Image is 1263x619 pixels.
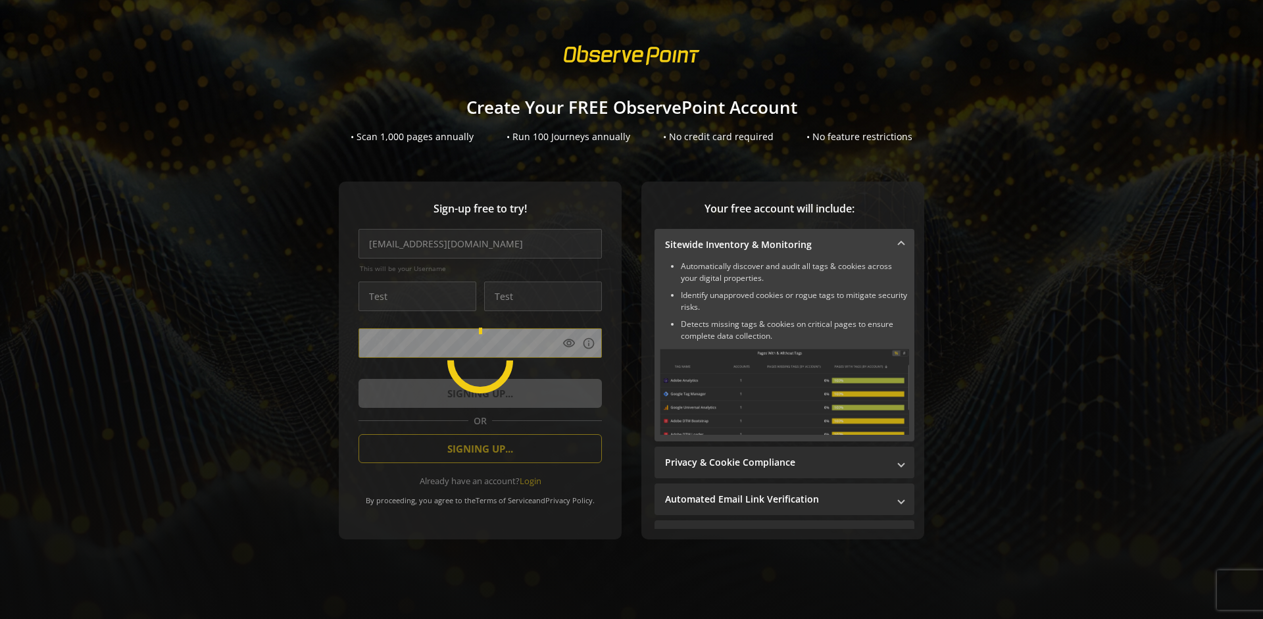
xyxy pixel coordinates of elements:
li: Automatically discover and audit all tags & cookies across your digital properties. [681,260,909,284]
mat-expansion-panel-header: Performance Monitoring with Web Vitals [655,520,914,552]
mat-panel-title: Sitewide Inventory & Monitoring [665,238,888,251]
li: Detects missing tags & cookies on critical pages to ensure complete data collection. [681,318,909,342]
span: Your free account will include: [655,201,904,216]
mat-expansion-panel-header: Privacy & Cookie Compliance [655,447,914,478]
a: Privacy Policy [545,495,593,505]
div: • Run 100 Journeys annually [507,130,630,143]
mat-panel-title: Privacy & Cookie Compliance [665,456,888,469]
img: Sitewide Inventory & Monitoring [660,349,909,435]
div: • Scan 1,000 pages annually [351,130,474,143]
div: • No feature restrictions [806,130,912,143]
mat-expansion-panel-header: Sitewide Inventory & Monitoring [655,229,914,260]
span: Sign-up free to try! [359,201,602,216]
div: By proceeding, you agree to the and . [359,487,602,505]
mat-expansion-panel-header: Automated Email Link Verification [655,483,914,515]
mat-panel-title: Automated Email Link Verification [665,493,888,506]
div: • No credit card required [663,130,774,143]
a: Terms of Service [476,495,532,505]
li: Identify unapproved cookies or rogue tags to mitigate security risks. [681,289,909,313]
div: Sitewide Inventory & Monitoring [655,260,914,441]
